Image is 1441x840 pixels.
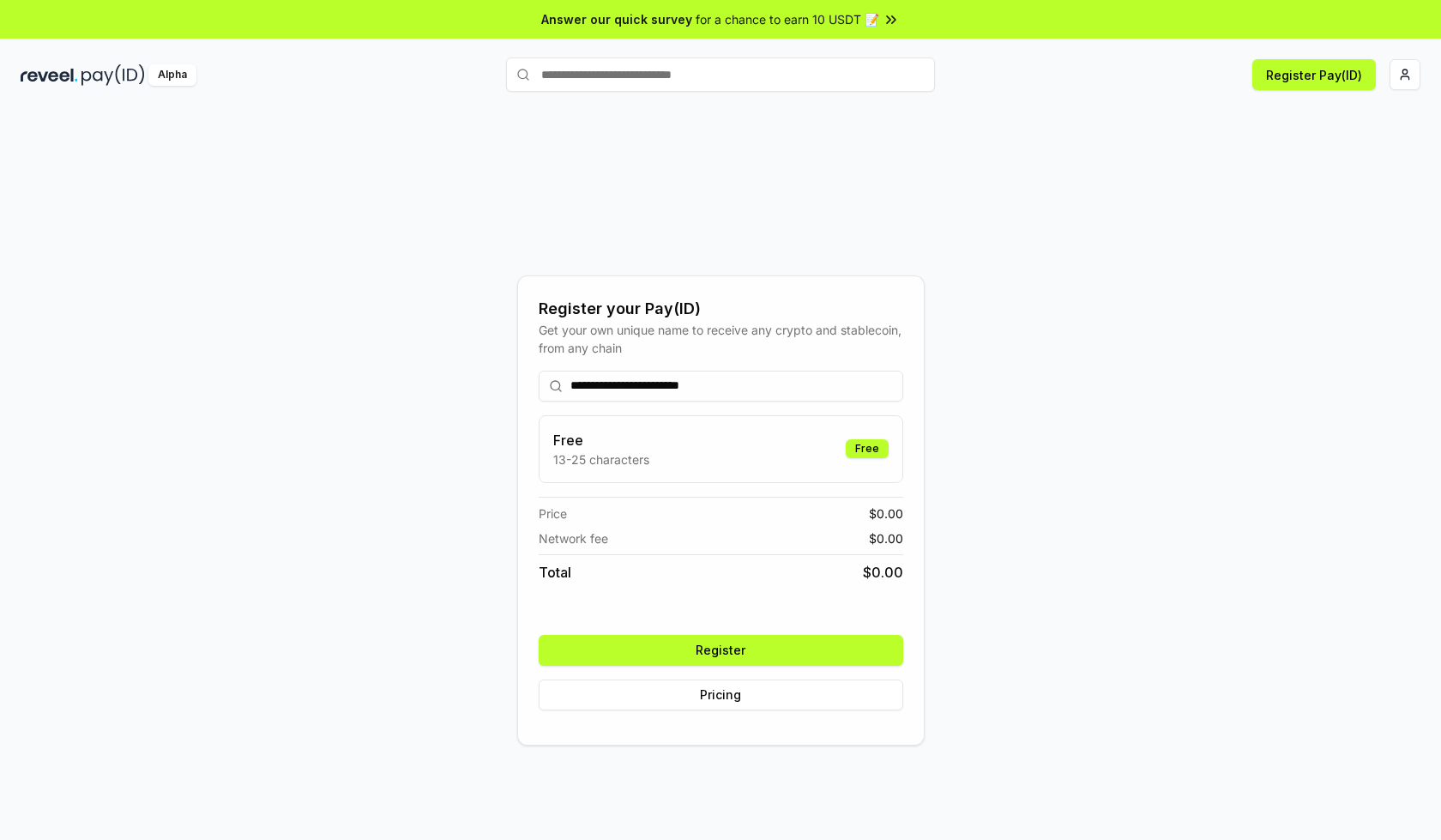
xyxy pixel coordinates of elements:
span: $ 0.00 [863,562,903,583]
div: Free [846,439,889,458]
button: Register Pay(ID) [1252,59,1376,90]
img: pay_id [81,64,145,86]
div: Get your own unique name to receive any crypto and stablecoin, from any chain [539,321,903,357]
div: Alpha [148,64,196,86]
span: Answer our quick survey [541,10,692,28]
span: $ 0.00 [869,529,903,547]
span: Network fee [539,529,608,547]
span: for a chance to earn 10 USDT 📝 [696,10,879,28]
span: Total [539,562,571,583]
h3: Free [553,430,649,450]
span: $ 0.00 [869,505,903,523]
button: Pricing [539,680,903,710]
button: Register [539,635,903,666]
img: reveel_dark [21,64,78,86]
p: 13-25 characters [553,450,649,468]
div: Register your Pay(ID) [539,297,903,321]
span: Price [539,505,567,523]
